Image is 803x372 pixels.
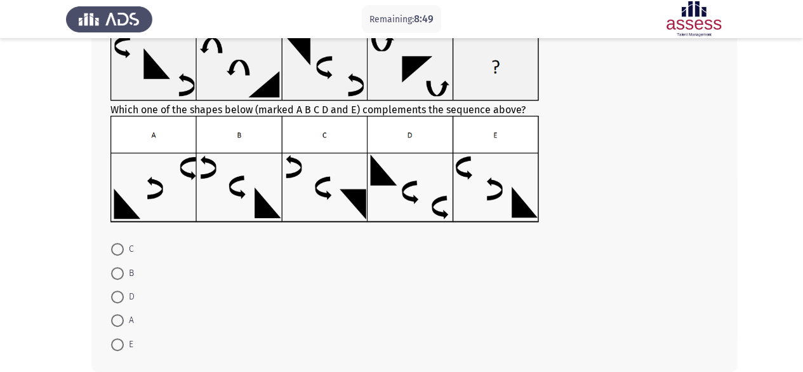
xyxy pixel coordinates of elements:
span: B [124,266,134,281]
img: UkFYYV8wMTlfQS5wbmcxNjkxMjk3NzczMTk0.png [110,32,539,101]
span: D [124,289,135,305]
img: Assess Talent Management logo [66,1,152,37]
span: A [124,313,134,328]
span: C [124,242,134,257]
img: UkFYYV8wMTlfQi5wbmcxNjkxMjk3Nzk0OTEz.png [110,116,539,223]
p: Remaining: [369,11,434,27]
div: Which one of the shapes below (marked A B C D and E) complements the sequence above? [110,32,718,225]
span: E [124,337,133,352]
img: Assessment logo of ASSESS Focus 4 Module Assessment (EN/AR) (Advanced - IB) [651,1,737,37]
span: 8:49 [414,13,434,25]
